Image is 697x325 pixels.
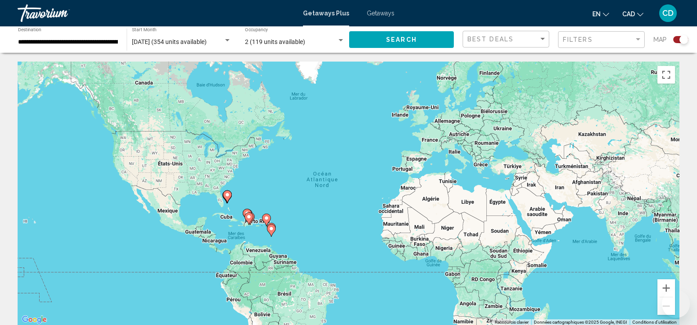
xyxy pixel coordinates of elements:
a: Conditions d'utilisation (s'ouvre dans un nouvel onglet) [632,320,677,325]
span: [DATE] (354 units available) [132,38,207,45]
span: Données cartographiques ©2025 Google, INEGI [534,320,627,325]
span: Map [653,33,667,46]
span: CD [662,9,674,18]
button: Zoom avant [657,279,675,297]
span: CAD [622,11,635,18]
span: Best Deals [467,36,514,43]
span: en [592,11,601,18]
button: Search [349,31,454,47]
button: Filter [558,31,645,49]
span: Search [386,37,417,44]
button: Change currency [622,7,643,20]
a: Getaways Plus [303,10,349,17]
span: Filters [563,36,593,43]
button: User Menu [657,4,679,22]
a: Getaways [367,10,394,17]
a: Travorium [18,4,294,22]
button: Passer en plein écran [657,66,675,84]
mat-select: Sort by [467,36,547,43]
button: Zoom arrière [657,297,675,315]
iframe: Bouton de lancement de la fenêtre de messagerie [662,290,690,318]
span: 2 (119 units available) [245,38,305,45]
button: Change language [592,7,609,20]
